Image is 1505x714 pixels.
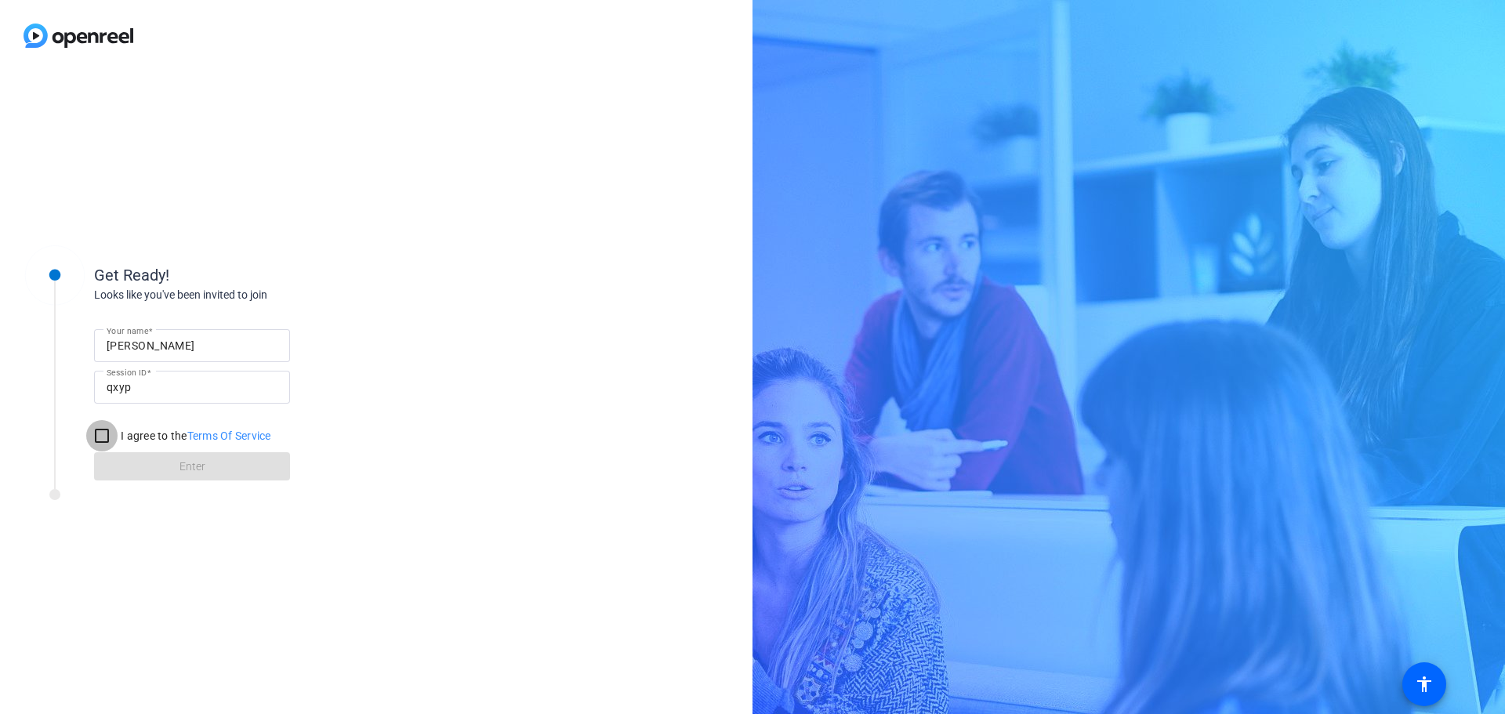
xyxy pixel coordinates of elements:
[107,326,148,335] mat-label: Your name
[187,429,271,442] a: Terms Of Service
[94,263,408,287] div: Get Ready!
[118,428,271,444] label: I agree to the
[107,368,147,377] mat-label: Session ID
[94,287,408,303] div: Looks like you've been invited to join
[1415,675,1434,694] mat-icon: accessibility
